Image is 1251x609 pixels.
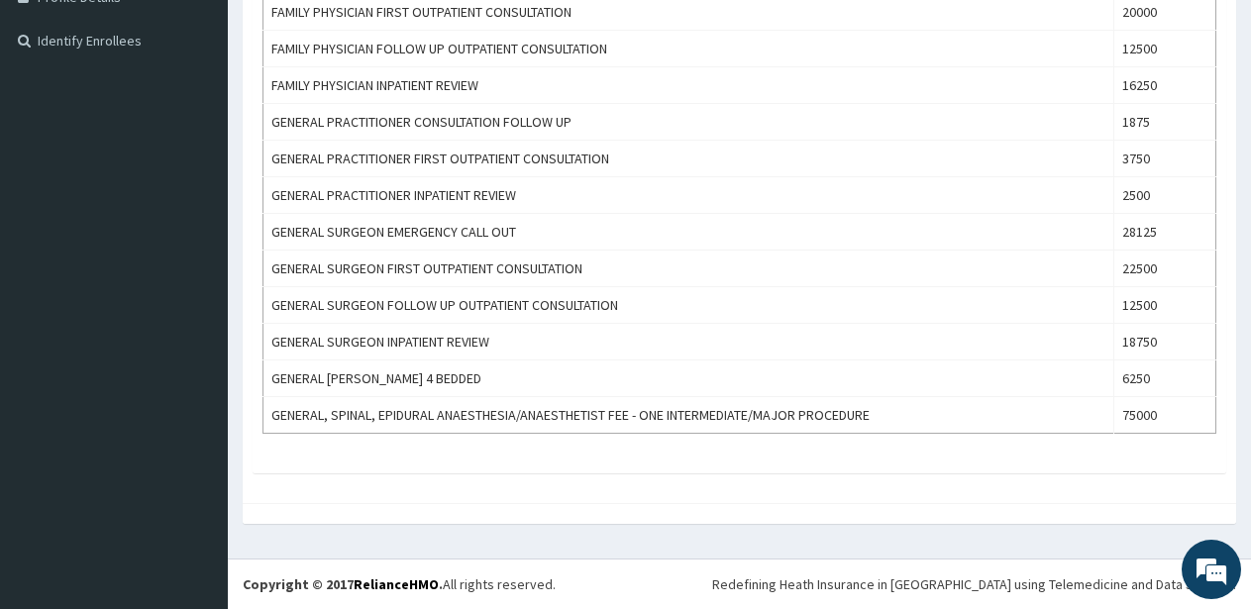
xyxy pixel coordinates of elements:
[1114,177,1216,214] td: 2500
[1114,287,1216,324] td: 12500
[263,360,1114,397] td: GENERAL [PERSON_NAME] 4 BEDDED
[263,251,1114,287] td: GENERAL SURGEON FIRST OUTPATIENT CONSULTATION
[37,99,80,149] img: d_794563401_company_1708531726252_794563401
[1114,214,1216,251] td: 28125
[263,397,1114,434] td: GENERAL, SPINAL, EPIDURAL ANAESTHESIA/ANAESTHETIST FEE - ONE INTERMEDIATE/MAJOR PROCEDURE
[243,575,443,593] strong: Copyright © 2017 .
[263,31,1114,67] td: FAMILY PHYSICIAN FOLLOW UP OUTPATIENT CONSULTATION
[1114,104,1216,141] td: 1875
[10,402,377,471] textarea: Type your message and hit 'Enter'
[263,214,1114,251] td: GENERAL SURGEON EMERGENCY CALL OUT
[1114,31,1216,67] td: 12500
[228,558,1251,609] footer: All rights reserved.
[1114,324,1216,360] td: 18750
[1114,251,1216,287] td: 22500
[263,177,1114,214] td: GENERAL PRACTITIONER INPATIENT REVIEW
[1114,397,1216,434] td: 75000
[263,324,1114,360] td: GENERAL SURGEON INPATIENT REVIEW
[263,67,1114,104] td: FAMILY PHYSICIAN INPATIENT REVIEW
[1114,360,1216,397] td: 6250
[103,111,333,137] div: Chat with us now
[325,10,372,57] div: Minimize live chat window
[354,575,439,593] a: RelianceHMO
[263,104,1114,141] td: GENERAL PRACTITIONER CONSULTATION FOLLOW UP
[263,141,1114,177] td: GENERAL PRACTITIONER FIRST OUTPATIENT CONSULTATION
[1114,141,1216,177] td: 3750
[712,574,1236,594] div: Redefining Heath Insurance in [GEOGRAPHIC_DATA] using Telemedicine and Data Science!
[263,287,1114,324] td: GENERAL SURGEON FOLLOW UP OUTPATIENT CONSULTATION
[1114,67,1216,104] td: 16250
[115,180,273,380] span: We're online!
